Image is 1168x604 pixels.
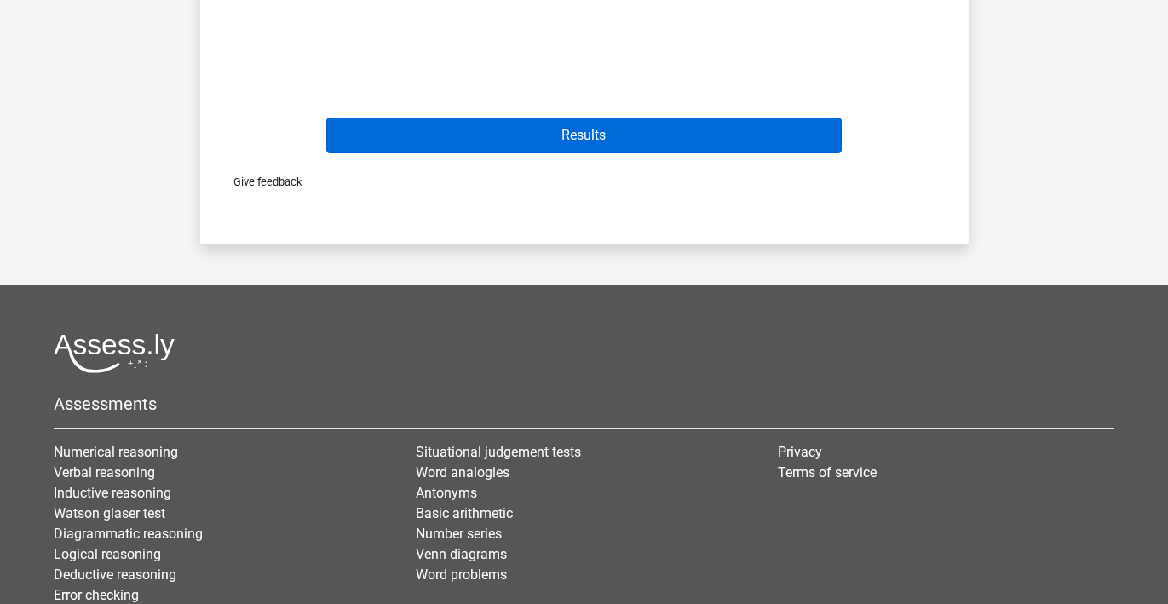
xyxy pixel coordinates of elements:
a: Inductive reasoning [54,485,171,501]
button: Results [326,118,842,153]
a: Verbal reasoning [54,464,155,480]
a: Word analogies [416,464,509,480]
a: Word problems [416,567,507,583]
a: Numerical reasoning [54,444,178,460]
a: Watson glaser test [54,505,165,521]
img: Assessly logo [54,333,175,373]
h5: Assessments [54,394,1114,414]
a: Number series [416,526,502,542]
a: Situational judgement tests [416,444,581,460]
a: Diagrammatic reasoning [54,526,203,542]
a: Venn diagrams [416,546,507,562]
a: Logical reasoning [54,546,161,562]
a: Terms of service [778,464,877,480]
span: Give feedback [220,175,302,188]
a: Deductive reasoning [54,567,176,583]
a: Antonyms [416,485,477,501]
a: Privacy [778,444,822,460]
a: Basic arithmetic [416,505,513,521]
a: Error checking [54,587,139,603]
